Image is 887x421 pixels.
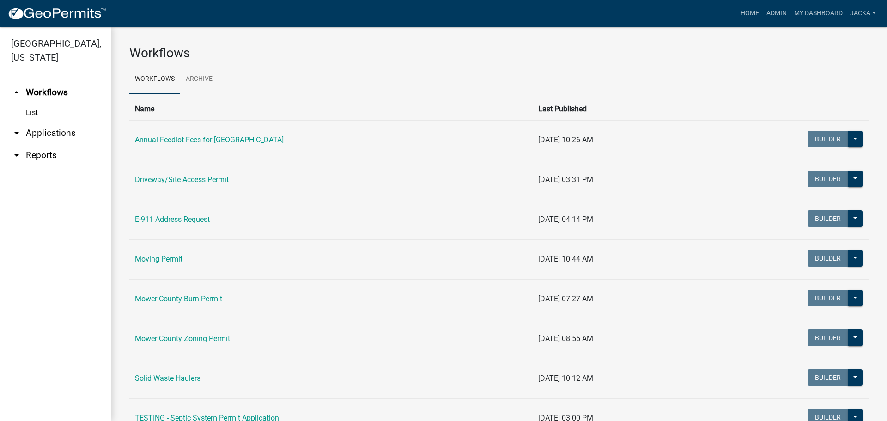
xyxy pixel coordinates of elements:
a: Mower County Zoning Permit [135,334,230,343]
th: Name [129,98,533,120]
button: Builder [808,290,848,306]
i: arrow_drop_down [11,128,22,139]
button: Builder [808,171,848,187]
a: Admin [763,5,790,22]
a: jacka [846,5,880,22]
button: Builder [808,131,848,147]
span: [DATE] 08:55 AM [538,334,593,343]
a: Moving Permit [135,255,182,263]
a: Workflows [129,65,180,94]
i: arrow_drop_up [11,87,22,98]
span: [DATE] 10:44 AM [538,255,593,263]
a: Home [737,5,763,22]
th: Last Published [533,98,699,120]
a: Driveway/Site Access Permit [135,175,229,184]
a: Solid Waste Haulers [135,374,200,383]
a: E-911 Address Request [135,215,210,224]
i: arrow_drop_down [11,150,22,161]
span: [DATE] 10:26 AM [538,135,593,144]
span: [DATE] 04:14 PM [538,215,593,224]
span: [DATE] 07:27 AM [538,294,593,303]
button: Builder [808,369,848,386]
span: [DATE] 10:12 AM [538,374,593,383]
a: Annual Feedlot Fees for [GEOGRAPHIC_DATA] [135,135,284,144]
a: Mower County Burn Permit [135,294,222,303]
button: Builder [808,210,848,227]
button: Builder [808,250,848,267]
span: [DATE] 03:31 PM [538,175,593,184]
h3: Workflows [129,45,869,61]
a: My Dashboard [790,5,846,22]
button: Builder [808,329,848,346]
a: Archive [180,65,218,94]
